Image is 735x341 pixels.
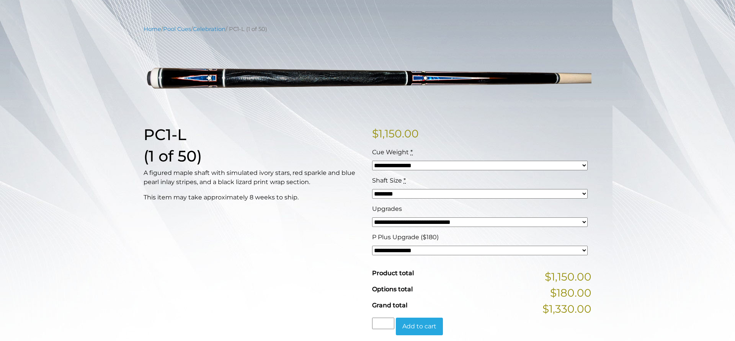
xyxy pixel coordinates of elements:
span: $1,150.00 [545,269,591,285]
abbr: required [410,148,413,156]
abbr: required [403,177,406,184]
p: This item may take approximately 8 weeks to ship. [144,193,363,202]
button: Add to cart [396,318,443,335]
span: P Plus Upgrade ($180) [372,233,439,241]
span: Product total [372,269,414,277]
span: Cue Weight [372,148,409,156]
img: PC1-L.png [144,39,591,114]
p: A figured maple shaft with simulated ivory stars, red sparkle and blue pearl inlay stripes, and a... [144,168,363,187]
h1: (1 of 50) [144,147,363,165]
bdi: 1,150.00 [372,127,419,140]
span: $1,330.00 [542,301,591,317]
span: Options total [372,286,413,293]
span: Grand total [372,302,407,309]
span: Shaft Size [372,177,402,184]
a: Pool Cues [163,26,191,33]
a: Home [144,26,161,33]
input: Product quantity [372,318,394,329]
span: Upgrades [372,205,402,212]
span: $180.00 [550,285,591,301]
span: $ [372,127,379,140]
a: Celebration [193,26,225,33]
nav: Breadcrumb [144,25,591,33]
h1: PC1-L [144,126,363,144]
